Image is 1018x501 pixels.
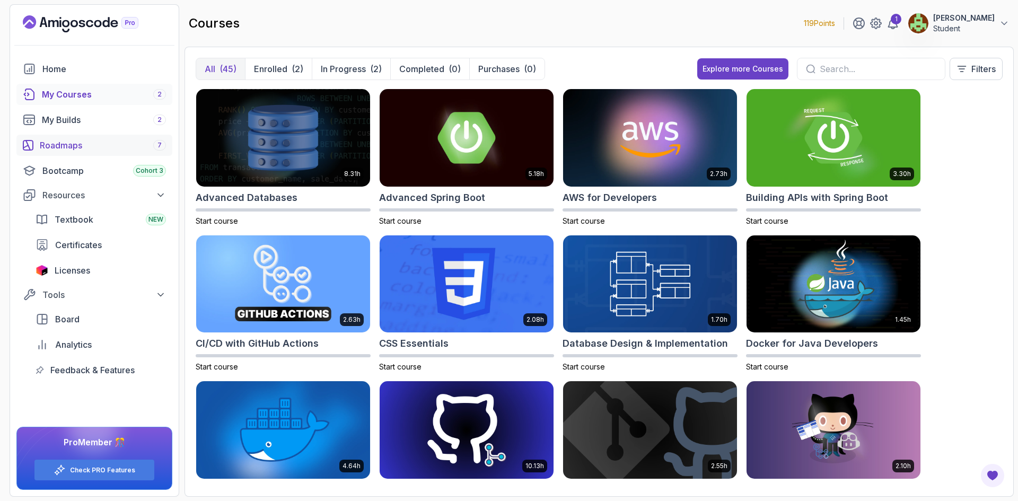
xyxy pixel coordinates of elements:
[148,215,163,224] span: NEW
[157,141,162,150] span: 7
[16,285,172,304] button: Tools
[380,235,554,333] img: CSS Essentials card
[893,170,911,178] p: 3.30h
[380,381,554,479] img: Git for Professionals card
[16,135,172,156] a: roadmaps
[971,63,996,75] p: Filters
[887,17,899,30] a: 1
[205,63,215,75] p: All
[379,190,485,205] h2: Advanced Spring Boot
[747,381,920,479] img: GitHub Toolkit card
[157,116,162,124] span: 2
[563,216,605,225] span: Start course
[29,260,172,281] a: licenses
[42,63,166,75] div: Home
[196,216,238,225] span: Start course
[220,63,236,75] div: (45)
[50,364,135,376] span: Feedback & Features
[36,265,48,276] img: jetbrains icon
[896,462,911,470] p: 2.10h
[55,239,102,251] span: Certificates
[895,315,911,324] p: 1.45h
[379,216,422,225] span: Start course
[55,338,92,351] span: Analytics
[40,139,166,152] div: Roadmaps
[42,88,166,101] div: My Courses
[29,309,172,330] a: board
[136,166,163,175] span: Cohort 3
[16,109,172,130] a: builds
[525,462,544,470] p: 10.13h
[710,170,727,178] p: 2.73h
[343,462,361,470] p: 4.64h
[746,190,888,205] h2: Building APIs with Spring Boot
[449,63,461,75] div: (0)
[379,336,449,351] h2: CSS Essentials
[563,381,737,479] img: Git & GitHub Fundamentals card
[563,482,688,497] h2: Git & GitHub Fundamentals
[16,84,172,105] a: courses
[370,63,382,75] div: (2)
[16,186,172,205] button: Resources
[55,313,80,326] span: Board
[312,58,390,80] button: In Progress(2)
[526,315,544,324] p: 2.08h
[746,336,878,351] h2: Docker for Java Developers
[711,462,727,470] p: 2.55h
[29,359,172,381] a: feedback
[16,160,172,181] a: bootcamp
[746,482,812,497] h2: GitHub Toolkit
[42,189,166,201] div: Resources
[804,18,835,29] p: 119 Points
[196,235,370,333] img: CI/CD with GitHub Actions card
[196,58,245,80] button: All(45)
[746,216,788,225] span: Start course
[16,58,172,80] a: home
[292,63,303,75] div: (2)
[196,482,313,497] h2: Docker For Professionals
[42,164,166,177] div: Bootcamp
[563,190,657,205] h2: AWS for Developers
[891,14,901,24] div: 1
[478,63,520,75] p: Purchases
[196,89,370,187] img: Advanced Databases card
[563,336,728,351] h2: Database Design & Implementation
[70,466,135,474] a: Check PRO Features
[563,235,737,333] img: Database Design & Implementation card
[697,58,788,80] button: Explore more Courses
[189,15,240,32] h2: courses
[196,190,297,205] h2: Advanced Databases
[157,90,162,99] span: 2
[390,58,469,80] button: Completed(0)
[820,63,936,75] input: Search...
[42,288,166,301] div: Tools
[746,362,788,371] span: Start course
[34,459,155,481] button: Check PRO Features
[933,23,995,34] p: Student
[399,63,444,75] p: Completed
[379,482,476,497] h2: Git for Professionals
[254,63,287,75] p: Enrolled
[563,362,605,371] span: Start course
[908,13,928,33] img: user profile image
[344,170,361,178] p: 8.31h
[980,463,1005,488] button: Open Feedback Button
[196,336,319,351] h2: CI/CD with GitHub Actions
[908,13,1010,34] button: user profile image[PERSON_NAME]Student
[29,234,172,256] a: certificates
[380,89,554,187] img: Advanced Spring Boot card
[703,64,783,74] div: Explore more Courses
[933,13,995,23] p: [PERSON_NAME]
[55,264,90,277] span: Licenses
[29,334,172,355] a: analytics
[196,381,370,479] img: Docker For Professionals card
[747,235,920,333] img: Docker for Java Developers card
[950,58,1003,80] button: Filters
[529,170,544,178] p: 5.18h
[42,113,166,126] div: My Builds
[321,63,366,75] p: In Progress
[469,58,545,80] button: Purchases(0)
[55,213,93,226] span: Textbook
[245,58,312,80] button: Enrolled(2)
